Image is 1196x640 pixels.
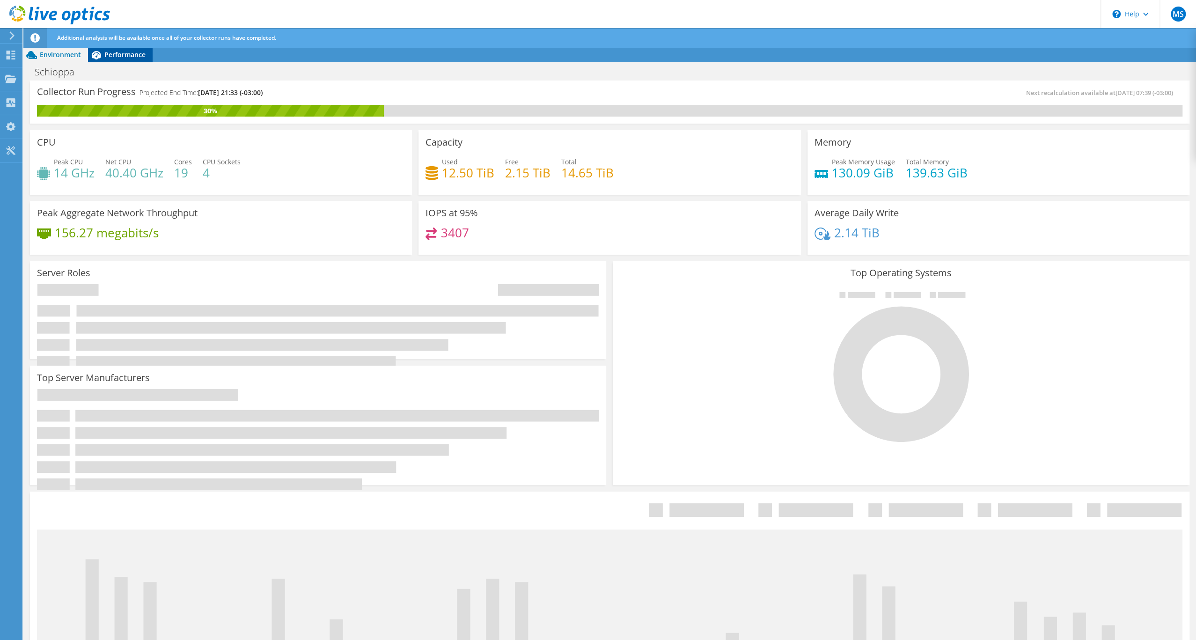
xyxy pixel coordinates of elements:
h4: 2.15 TiB [505,168,550,178]
h4: 4 [203,168,241,178]
h4: 40.40 GHz [105,168,163,178]
span: Performance [104,50,146,59]
h3: CPU [37,137,56,147]
div: 30% [37,106,384,116]
h3: Capacity [426,137,462,147]
h4: 156.27 megabits/s [55,228,159,238]
h3: Peak Aggregate Network Throughput [37,208,198,218]
h3: Top Server Manufacturers [37,373,150,383]
span: [DATE] 21:33 (-03:00) [198,88,263,97]
h4: 19 [174,168,192,178]
h3: Average Daily Write [814,208,899,218]
span: CPU Sockets [203,157,241,166]
h4: 139.63 GiB [906,168,968,178]
h3: IOPS at 95% [426,208,478,218]
h1: Schioppa [30,67,89,77]
span: Additional analysis will be available once all of your collector runs have completed. [57,34,276,42]
h4: 12.50 TiB [442,168,494,178]
span: Next recalculation available at [1026,88,1178,97]
span: Total Memory [906,157,949,166]
span: Peak CPU [54,157,83,166]
span: Net CPU [105,157,131,166]
span: Cores [174,157,192,166]
span: Used [442,157,458,166]
span: Total [561,157,577,166]
span: Free [505,157,519,166]
span: MS [1171,7,1186,22]
svg: \n [1112,10,1121,18]
span: [DATE] 07:39 (-03:00) [1115,88,1173,97]
h4: 130.09 GiB [832,168,895,178]
h3: Server Roles [37,268,90,278]
h3: Top Operating Systems [620,268,1182,278]
h3: Memory [814,137,851,147]
h4: 3407 [441,228,469,238]
h4: 14 GHz [54,168,95,178]
h4: 2.14 TiB [834,228,880,238]
h4: Projected End Time: [139,88,263,98]
h4: 14.65 TiB [561,168,614,178]
span: Peak Memory Usage [832,157,895,166]
span: Environment [40,50,81,59]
